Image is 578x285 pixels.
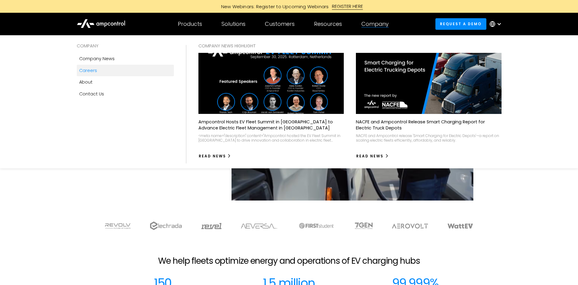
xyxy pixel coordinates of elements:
div: Solutions [221,21,245,27]
div: Company [361,21,389,27]
div: New Webinars: Register to Upcoming Webinars [215,3,332,10]
a: Careers [77,65,174,76]
img: electrada logo [150,221,182,230]
div: <meta name="description" content="Ampcontrol hosted the EV Fleet Summit in [GEOGRAPHIC_DATA] to d... [198,133,344,143]
div: Products [178,21,202,27]
div: Customers [265,21,295,27]
div: About [79,79,93,85]
div: Read News [356,153,384,159]
div: COMPANY [77,43,174,49]
a: Read News [356,151,389,161]
a: Request a demo [435,18,486,29]
div: Company news [79,55,115,62]
img: Aerovolt Logo [392,224,428,228]
h2: We help fleets optimize energy and operations of EV charging hubs [158,256,420,266]
div: Read News [199,153,226,159]
a: Contact Us [77,88,174,100]
p: Ampcontrol Hosts EV Fleet Summit in [GEOGRAPHIC_DATA] to Advance Electric Fleet Management in [GE... [198,119,344,131]
div: Contact Us [79,91,104,97]
div: REGISTER HERE [332,3,363,10]
div: NACFE and Ampcontrol release 'Smart Charging for Electric Depots'—a report on scaling electric fl... [356,133,502,143]
a: About [77,76,174,88]
div: COMPANY NEWS Highlight [198,43,502,49]
a: New Webinars: Register to Upcoming WebinarsREGISTER HERE [153,3,426,10]
div: Resources [314,21,342,27]
div: Careers [79,67,97,74]
a: Company news [77,53,174,64]
img: WattEV logo [448,224,473,228]
p: NACFE and Ampcontrol Release Smart Charging Report for Electric Truck Depots [356,119,502,131]
a: Read News [198,151,232,161]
